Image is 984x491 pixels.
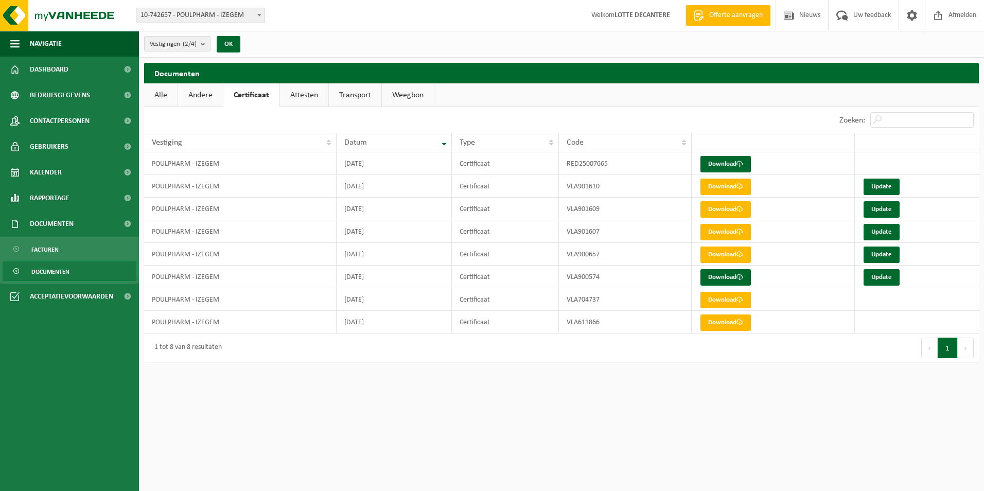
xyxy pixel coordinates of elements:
span: Documenten [31,262,69,282]
td: Certificaat [452,198,559,220]
td: POULPHARM - IZEGEM [144,198,337,220]
td: [DATE] [337,220,452,243]
a: Download [700,269,751,286]
a: Download [700,179,751,195]
td: [DATE] [337,198,452,220]
div: 1 tot 8 van 8 resultaten [149,339,222,357]
a: Alle [144,83,178,107]
td: POULPHARM - IZEGEM [144,243,337,266]
td: Certificaat [452,266,559,288]
a: Download [700,292,751,308]
td: Certificaat [452,175,559,198]
span: Gebruikers [30,134,68,160]
td: POULPHARM - IZEGEM [144,175,337,198]
span: 10-742657 - POULPHARM - IZEGEM [136,8,265,23]
a: Update [864,224,900,240]
span: Code [567,138,584,147]
a: Download [700,201,751,218]
a: Download [700,247,751,263]
a: Facturen [3,239,136,259]
td: Certificaat [452,152,559,175]
a: Update [864,247,900,263]
td: [DATE] [337,175,452,198]
span: Dashboard [30,57,68,82]
td: VLA900657 [559,243,692,266]
button: Previous [921,338,938,358]
a: Andere [178,83,223,107]
td: RED25007665 [559,152,692,175]
a: Update [864,269,900,286]
td: VLA900574 [559,266,692,288]
td: Certificaat [452,311,559,334]
td: VLA704737 [559,288,692,311]
count: (2/4) [183,41,197,47]
td: [DATE] [337,311,452,334]
button: 1 [938,338,958,358]
td: [DATE] [337,288,452,311]
td: VLA901610 [559,175,692,198]
a: Documenten [3,261,136,281]
td: VLA901609 [559,198,692,220]
td: POULPHARM - IZEGEM [144,152,337,175]
span: Vestiging [152,138,182,147]
td: Certificaat [452,220,559,243]
a: Offerte aanvragen [686,5,770,26]
a: Download [700,314,751,331]
td: [DATE] [337,243,452,266]
td: Certificaat [452,288,559,311]
a: Download [700,224,751,240]
td: POULPHARM - IZEGEM [144,288,337,311]
span: Documenten [30,211,74,237]
td: POULPHARM - IZEGEM [144,311,337,334]
a: Transport [329,83,381,107]
a: Attesten [280,83,328,107]
span: Facturen [31,240,59,259]
a: Weegbon [382,83,434,107]
span: Navigatie [30,31,62,57]
h2: Documenten [144,63,979,83]
strong: LOTTE DECANTERE [614,11,670,19]
td: [DATE] [337,152,452,175]
span: Type [460,138,475,147]
span: Bedrijfsgegevens [30,82,90,108]
td: [DATE] [337,266,452,288]
button: Next [958,338,974,358]
span: Contactpersonen [30,108,90,134]
button: OK [217,36,240,52]
button: Vestigingen(2/4) [144,36,210,51]
a: Download [700,156,751,172]
a: Update [864,201,900,218]
span: Kalender [30,160,62,185]
span: Vestigingen [150,37,197,52]
span: Offerte aanvragen [707,10,765,21]
td: POULPHARM - IZEGEM [144,220,337,243]
td: VLA901607 [559,220,692,243]
label: Zoeken: [839,116,865,125]
a: Certificaat [223,83,279,107]
td: Certificaat [452,243,559,266]
td: POULPHARM - IZEGEM [144,266,337,288]
span: Rapportage [30,185,69,211]
span: Acceptatievoorwaarden [30,284,113,309]
a: Update [864,179,900,195]
td: VLA611866 [559,311,692,334]
span: Datum [344,138,367,147]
